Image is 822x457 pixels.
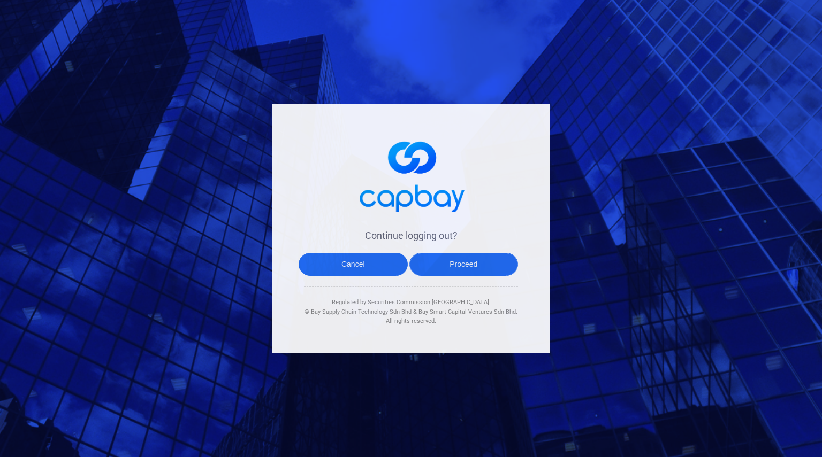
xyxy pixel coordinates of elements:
div: Regulated by Securities Commission [GEOGRAPHIC_DATA]. & All rights reserved. [304,287,518,326]
span: Bay Smart Capital Ventures Sdn Bhd. [418,308,517,315]
img: logo [352,131,470,219]
h4: Continue logging out? [304,229,518,242]
button: Proceed [409,253,519,276]
button: Cancel [299,253,408,276]
span: © Bay Supply Chain Technology Sdn Bhd [305,308,412,315]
